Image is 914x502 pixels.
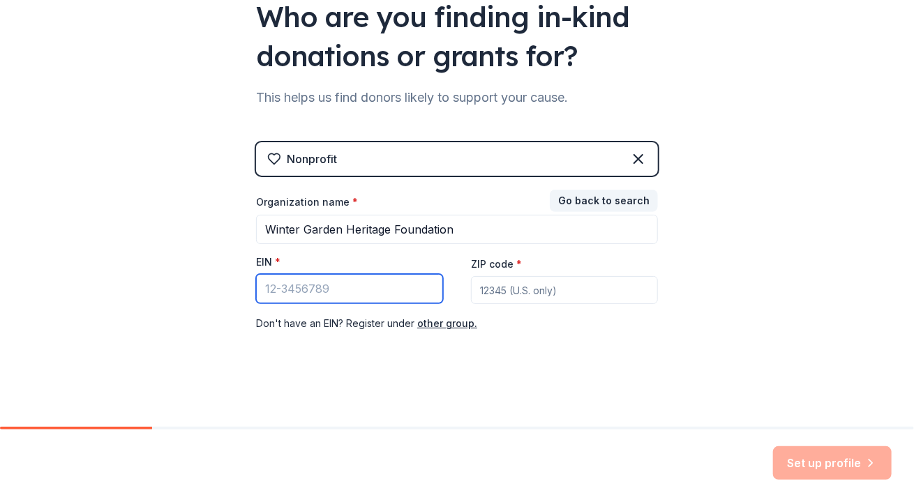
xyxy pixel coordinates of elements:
div: This helps us find donors likely to support your cause. [256,86,658,109]
div: Nonprofit [287,151,337,167]
label: EIN [256,255,280,269]
input: American Red Cross [256,215,658,244]
input: 12345 (U.S. only) [471,276,658,304]
button: Go back to search [550,190,658,212]
button: other group. [417,315,477,332]
label: Organization name [256,195,358,209]
div: Don ' t have an EIN? Register under [256,315,658,332]
label: ZIP code [471,257,522,271]
input: 12-3456789 [256,274,443,303]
